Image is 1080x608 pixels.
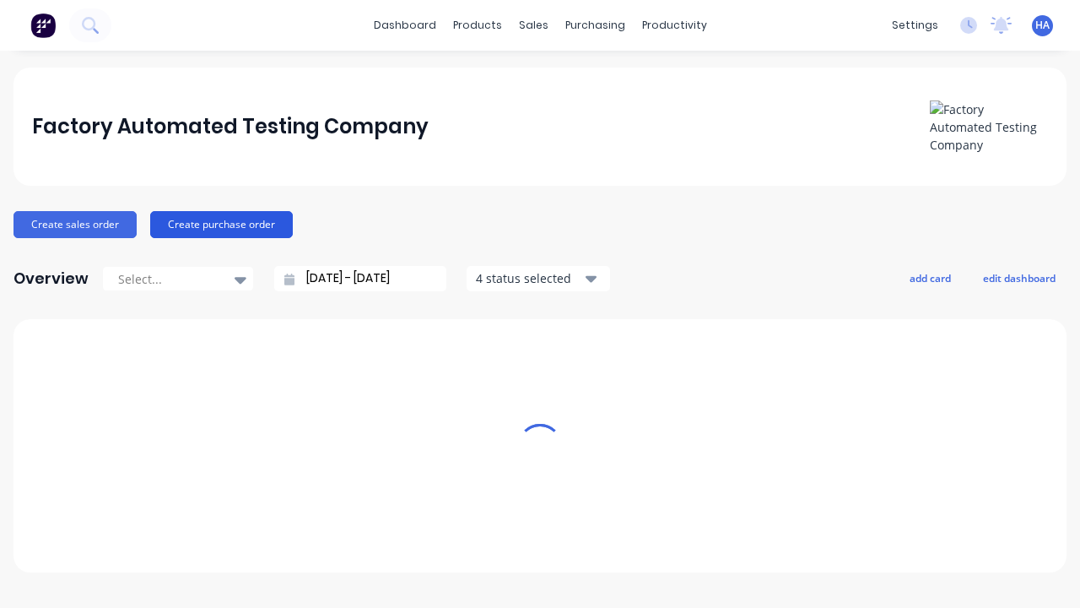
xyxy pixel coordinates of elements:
[883,13,947,38] div: settings
[13,211,137,238] button: Create sales order
[445,13,510,38] div: products
[557,13,634,38] div: purchasing
[467,266,610,291] button: 4 status selected
[30,13,56,38] img: Factory
[150,211,293,238] button: Create purchase order
[972,267,1066,289] button: edit dashboard
[1035,18,1050,33] span: HA
[510,13,557,38] div: sales
[930,100,1048,154] img: Factory Automated Testing Company
[32,110,429,144] div: Factory Automated Testing Company
[899,267,962,289] button: add card
[634,13,715,38] div: productivity
[476,269,582,287] div: 4 status selected
[13,262,89,296] div: Overview
[365,13,445,38] a: dashboard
